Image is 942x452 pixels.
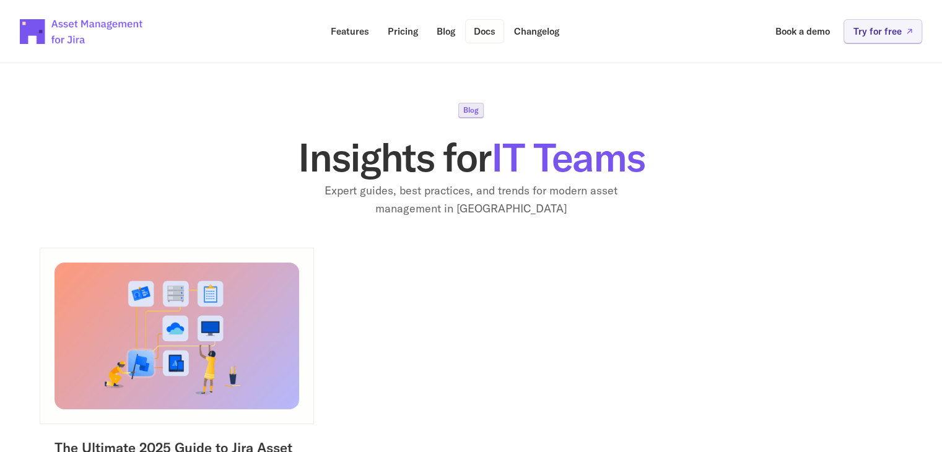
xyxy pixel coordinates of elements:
a: Changelog [505,19,568,43]
p: Blog [463,106,479,114]
a: Pricing [379,19,427,43]
a: Docs [465,19,504,43]
span: IT Teams [491,132,645,182]
p: Changelog [514,27,559,36]
p: Docs [474,27,495,36]
p: Expert guides, best practices, and trends for modern asset management in [GEOGRAPHIC_DATA] [316,182,626,218]
h1: Insights for [40,137,902,177]
p: Blog [437,27,455,36]
a: Book a demo [767,19,839,43]
p: Book a demo [775,27,830,36]
a: Features [322,19,378,43]
p: Pricing [388,27,418,36]
a: Try for free [844,19,922,43]
p: Features [331,27,369,36]
a: Blog [428,19,464,43]
p: Try for free [853,27,902,36]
